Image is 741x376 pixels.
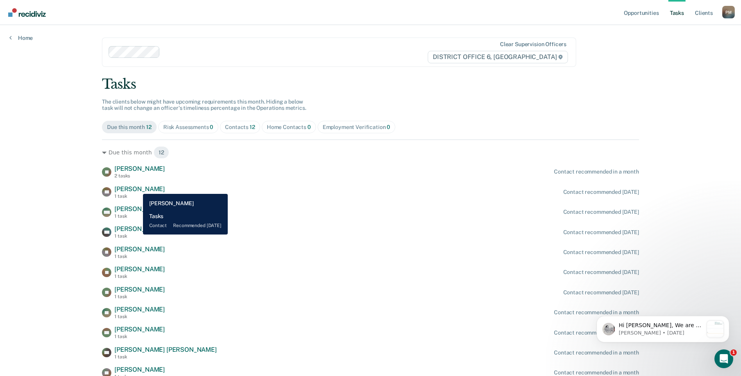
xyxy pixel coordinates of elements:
div: Contact recommended [DATE] [563,209,639,215]
span: [PERSON_NAME] [114,286,165,293]
div: Due this month 12 [102,146,639,159]
div: Contact recommended in a month [554,329,639,336]
a: Home [9,34,33,41]
span: [PERSON_NAME] [PERSON_NAME] [114,346,217,353]
span: 0 [387,124,390,130]
span: 12 [146,124,152,130]
span: DISTRICT OFFICE 6, [GEOGRAPHIC_DATA] [428,51,568,63]
div: Clear supervision officers [500,41,566,48]
div: 1 task [114,294,165,299]
span: [PERSON_NAME] [114,326,165,333]
span: 12 [154,146,169,159]
div: 1 task [114,233,165,239]
div: Contacts [225,124,255,131]
div: Contact recommended in a month [554,309,639,316]
div: Home Contacts [267,124,311,131]
span: 12 [250,124,255,130]
iframe: Intercom notifications message [585,300,741,355]
div: Contact recommended in a month [554,168,639,175]
span: [PERSON_NAME] [114,245,165,253]
div: Employment Verification [323,124,391,131]
div: Contact recommended [DATE] [563,289,639,296]
div: 1 task [114,334,165,339]
div: 1 task [114,314,165,319]
span: [PERSON_NAME] [114,205,165,213]
button: Profile dropdown button [722,6,735,18]
div: P M [722,6,735,18]
div: Contact recommended [DATE] [563,189,639,195]
div: Contact recommended [DATE] [563,229,639,236]
div: 1 task [114,354,217,360]
span: [PERSON_NAME] [114,306,165,313]
span: 0 [307,124,311,130]
div: 1 task [114,274,165,279]
span: [PERSON_NAME] [114,265,165,273]
div: Contact recommended in a month [554,369,639,376]
div: 2 tasks [114,173,165,179]
img: Recidiviz [8,8,46,17]
span: 1 [730,349,737,356]
span: [PERSON_NAME] [114,366,165,373]
div: 1 task [114,213,165,219]
div: Due this month [107,124,152,131]
div: Tasks [102,76,639,92]
span: 0 [210,124,213,130]
div: Contact recommended [DATE] [563,249,639,256]
div: Contact recommended [DATE] [563,269,639,276]
div: Risk Assessments [163,124,214,131]
div: Contact recommended in a month [554,349,639,356]
div: 1 task [114,254,165,259]
span: [PERSON_NAME] [114,225,165,233]
span: The clients below might have upcoming requirements this month. Hiding a below task will not chang... [102,98,306,111]
span: [PERSON_NAME] [114,165,165,172]
span: [PERSON_NAME] [114,185,165,193]
div: 1 task [114,193,165,199]
iframe: Intercom live chat [714,349,733,368]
